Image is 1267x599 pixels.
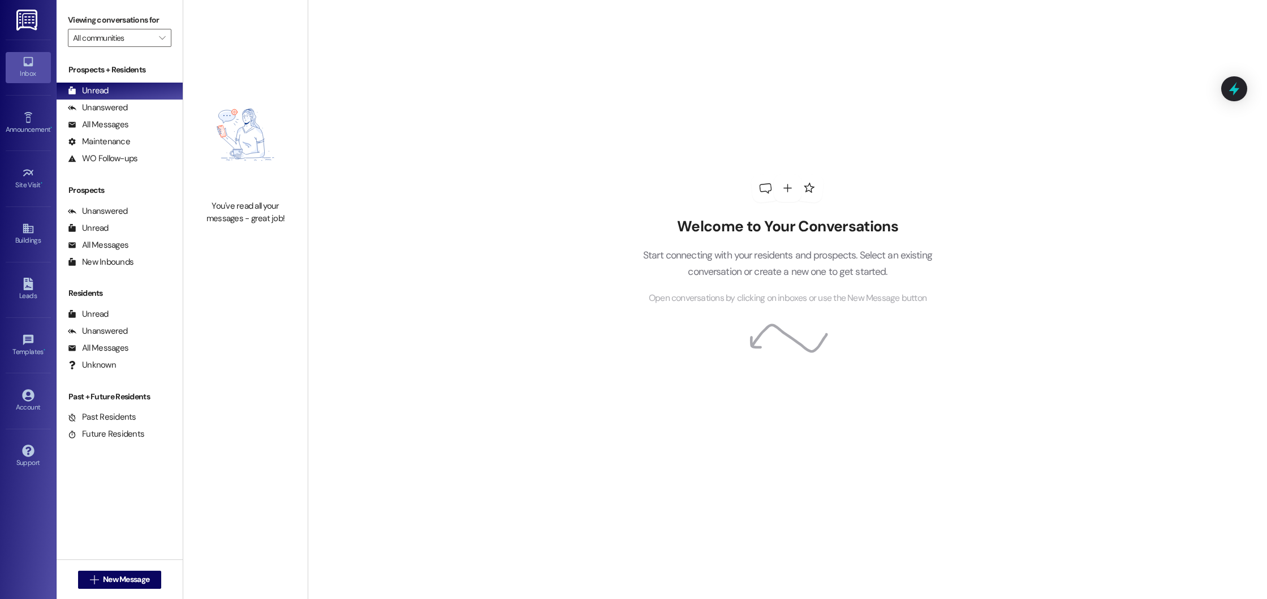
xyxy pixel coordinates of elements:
[68,308,109,320] div: Unread
[159,33,165,42] i: 
[57,287,183,299] div: Residents
[6,52,51,83] a: Inbox
[68,428,144,440] div: Future Residents
[68,222,109,234] div: Unread
[196,200,295,225] div: You've read all your messages - great job!
[68,359,116,371] div: Unknown
[68,11,171,29] label: Viewing conversations for
[68,102,128,114] div: Unanswered
[68,239,128,251] div: All Messages
[68,153,137,165] div: WO Follow-ups
[57,391,183,403] div: Past + Future Residents
[68,205,128,217] div: Unanswered
[68,136,130,148] div: Maintenance
[68,256,133,268] div: New Inbounds
[68,119,128,131] div: All Messages
[68,411,136,423] div: Past Residents
[649,291,926,305] span: Open conversations by clicking on inboxes or use the New Message button
[626,247,949,279] p: Start connecting with your residents and prospects. Select an existing conversation or create a n...
[6,274,51,305] a: Leads
[44,346,45,354] span: •
[6,441,51,472] a: Support
[6,330,51,361] a: Templates •
[626,218,949,236] h2: Welcome to Your Conversations
[103,574,149,585] span: New Message
[50,124,52,132] span: •
[6,163,51,194] a: Site Visit •
[78,571,162,589] button: New Message
[57,184,183,196] div: Prospects
[196,75,295,195] img: empty-state
[68,85,109,97] div: Unread
[6,219,51,249] a: Buildings
[6,386,51,416] a: Account
[41,179,42,187] span: •
[73,29,153,47] input: All communities
[68,342,128,354] div: All Messages
[57,64,183,76] div: Prospects + Residents
[16,10,40,31] img: ResiDesk Logo
[68,325,128,337] div: Unanswered
[90,575,98,584] i: 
